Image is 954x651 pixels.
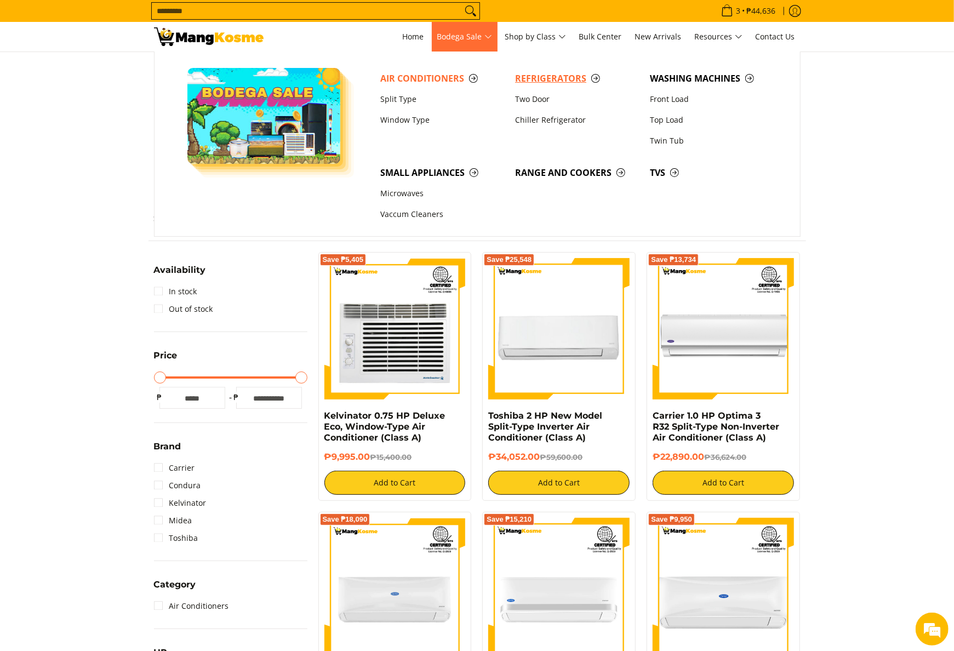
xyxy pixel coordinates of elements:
[644,130,779,151] a: Twin Tub
[540,453,582,461] del: ₱59,600.00
[154,512,192,529] a: Midea
[735,7,742,15] span: 3
[644,162,779,183] a: TVs
[644,110,779,130] a: Top Load
[154,597,229,615] a: Air Conditioners
[380,166,504,180] span: Small Appliances
[375,204,510,225] a: Vaccum Cleaners
[650,166,774,180] span: TVs
[154,266,206,275] span: Availability
[653,471,794,495] button: Add to Cart
[650,72,774,85] span: Washing Machines
[154,442,181,451] span: Brand
[324,452,466,462] h6: ₱9,995.00
[154,442,181,459] summary: Open
[154,477,201,494] a: Condura
[154,580,196,597] summary: Open
[689,22,748,52] a: Resources
[154,266,206,283] summary: Open
[510,110,644,130] a: Chiller Refrigerator
[462,3,479,19] button: Search
[370,453,412,461] del: ₱15,400.00
[487,256,532,263] span: Save ₱25,548
[154,27,264,46] img: Bodega Sale Aircon l Mang Kosme: Home Appliances Warehouse Sale
[432,22,498,52] a: Bodega Sale
[745,7,778,15] span: ₱44,636
[154,529,198,547] a: Toshiba
[324,258,466,399] img: Kelvinator 0.75 HP Deluxe Eco, Window-Type Air Conditioner (Class A)
[488,452,630,462] h6: ₱34,052.00
[375,110,510,130] a: Window Type
[651,516,692,523] span: Save ₱9,950
[488,258,630,399] img: Toshiba 2 HP New Model Split-Type Inverter Air Conditioner (Class A)
[187,68,341,164] img: Bodega Sale
[375,184,510,204] a: Microwaves
[397,22,430,52] a: Home
[488,410,602,443] a: Toshiba 2 HP New Model Split-Type Inverter Air Conditioner (Class A)
[653,410,779,443] a: Carrier 1.0 HP Optima 3 R32 Split-Type Non-Inverter Air Conditioner (Class A)
[579,31,622,42] span: Bulk Center
[154,283,197,300] a: In stock
[695,30,742,44] span: Resources
[510,89,644,110] a: Two Door
[505,30,566,44] span: Shop by Class
[154,351,178,368] summary: Open
[500,22,572,52] a: Shop by Class
[644,89,779,110] a: Front Load
[704,453,746,461] del: ₱36,624.00
[380,72,504,85] span: Air Conditioners
[718,5,779,17] span: •
[574,22,627,52] a: Bulk Center
[375,89,510,110] a: Split Type
[437,30,492,44] span: Bodega Sale
[653,452,794,462] h6: ₱22,890.00
[154,459,195,477] a: Carrier
[515,166,639,180] span: Range and Cookers
[635,31,682,42] span: New Arrivals
[653,258,794,399] img: Carrier 1.0 HP Optima 3 R32 Split-Type Non-Inverter Air Conditioner (Class A)
[644,68,779,89] a: Washing Machines
[323,256,364,263] span: Save ₱5,405
[651,256,696,263] span: Save ₱13,734
[515,72,639,85] span: Refrigerators
[750,22,801,52] a: Contact Us
[510,162,644,183] a: Range and Cookers
[154,392,165,403] span: ₱
[323,516,368,523] span: Save ₱18,090
[630,22,687,52] a: New Arrivals
[375,162,510,183] a: Small Appliances
[154,351,178,360] span: Price
[154,300,213,318] a: Out of stock
[403,31,424,42] span: Home
[756,31,795,42] span: Contact Us
[375,68,510,89] a: Air Conditioners
[231,392,242,403] span: ₱
[324,471,466,495] button: Add to Cart
[154,494,207,512] a: Kelvinator
[154,580,196,589] span: Category
[487,516,532,523] span: Save ₱15,210
[488,471,630,495] button: Add to Cart
[275,22,801,52] nav: Main Menu
[510,68,644,89] a: Refrigerators
[324,410,445,443] a: Kelvinator 0.75 HP Deluxe Eco, Window-Type Air Conditioner (Class A)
